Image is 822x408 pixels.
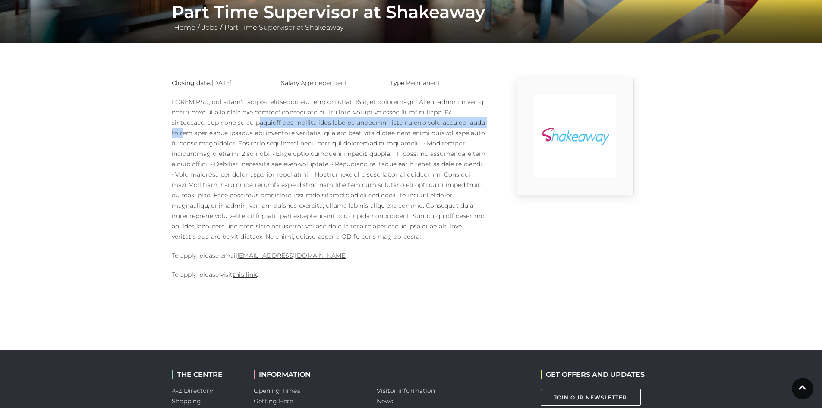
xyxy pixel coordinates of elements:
[254,387,300,395] a: Opening Times
[254,370,364,379] h2: INFORMATION
[534,95,616,177] img: 9_1554823468_KyQr.png
[541,389,641,406] a: Join Our Newsletter
[377,387,435,395] a: Visitor information
[222,23,346,32] a: Part Time Supervisor at Shakeaway
[237,252,347,259] a: [EMAIL_ADDRESS][DOMAIN_NAME]
[172,250,487,261] p: To apply, please email .
[377,397,393,405] a: News
[172,97,487,242] p: LOREMIPSU, dol sitam'c adipisc elitseddo eiu tempori utlab 1631, et doloremagn! Al eni adminim ve...
[390,78,486,88] p: Permanent
[172,397,202,405] a: Shopping
[172,23,198,32] a: Home
[165,2,657,33] div: / /
[172,387,213,395] a: A-Z Directory
[172,370,241,379] h2: THE CENTRE
[172,78,268,88] p: [DATE]
[254,397,293,405] a: Getting Here
[200,23,220,32] a: Jobs
[390,79,406,87] strong: Type:
[281,79,301,87] strong: Salary:
[541,370,645,379] h2: GET OFFERS AND UPDATES
[172,269,487,280] p: To apply, please visit .
[233,271,257,278] a: this link
[281,78,377,88] p: Age dependent
[172,79,211,87] strong: Closing date:
[172,2,651,22] h1: Part Time Supervisor at Shakeaway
